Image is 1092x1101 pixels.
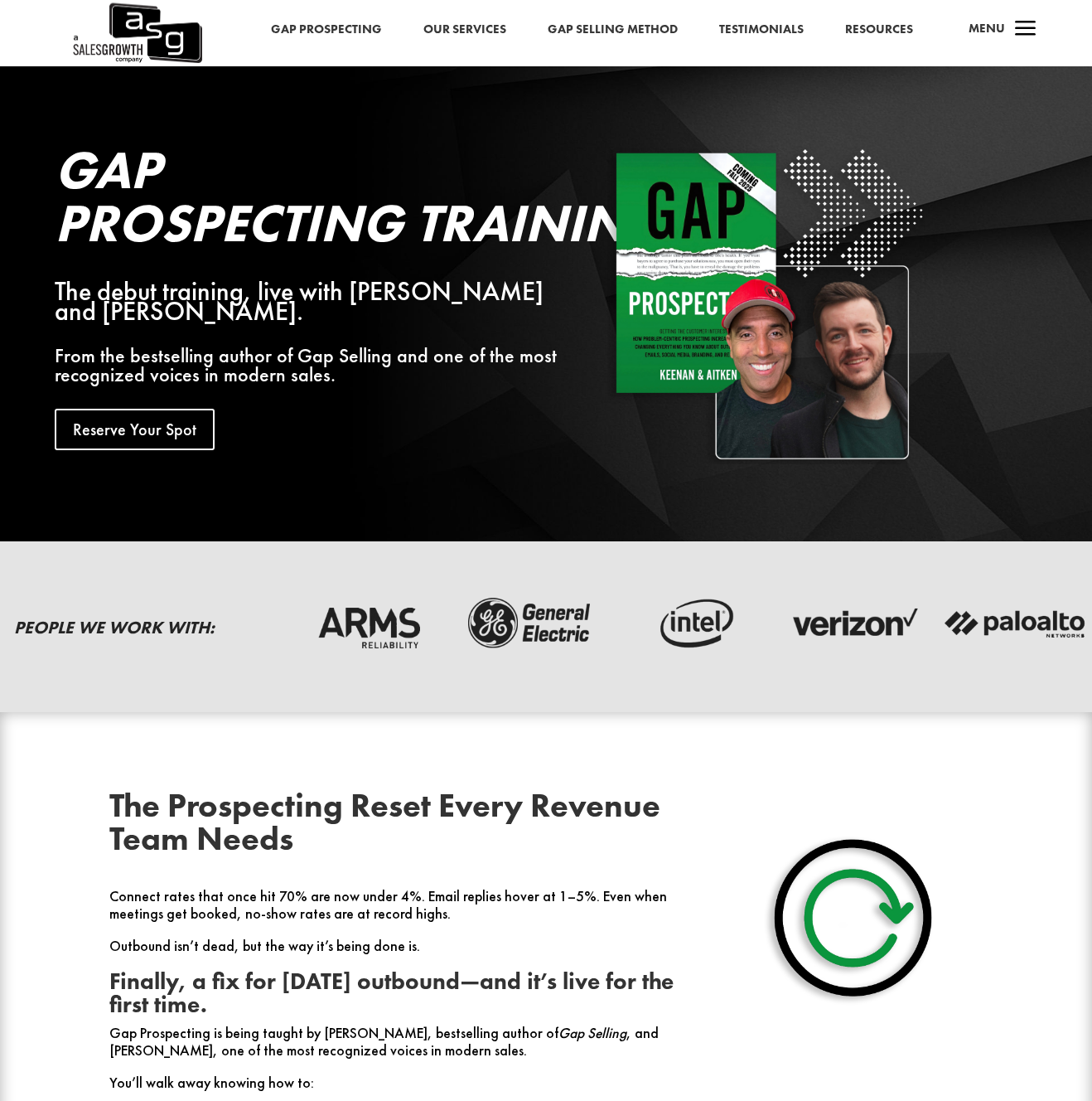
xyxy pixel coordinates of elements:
[548,19,678,41] a: Gap Selling Method
[423,19,506,41] a: Our Services
[55,282,559,322] div: The debut training, live with [PERSON_NAME] and [PERSON_NAME].
[55,409,215,450] a: Reserve Your Spot
[297,594,442,652] img: arms-reliability-logo-dark
[943,594,1088,652] img: palato-networks-logo-dark
[1009,13,1042,46] span: a
[607,143,928,464] img: Square White - Shadow
[781,594,926,652] img: verizon-logo-dark
[109,789,675,864] h2: The Prospecting Reset Every Revenue Team Needs
[969,20,1005,36] span: Menu
[109,888,675,938] p: Connect rates that once hit 70% are now under 4%. Email replies hover at 1–5%. Even when meetings...
[55,143,559,258] h2: Gap Prospecting Training
[109,967,674,1019] strong: Finally, a fix for [DATE] outbound—and it’s live for the first time.
[845,19,913,41] a: Resources
[55,346,559,386] p: From the bestselling author of Gap Selling and one of the most recognized voices in modern sales.
[271,19,382,41] a: Gap Prospecting
[620,594,765,652] img: intel-logo-dark
[719,19,804,41] a: Testimonials
[723,789,983,1049] img: Reset Flat Shadow
[109,1025,675,1074] p: Gap Prospecting is being taught by [PERSON_NAME], bestselling author of , and [PERSON_NAME], one ...
[109,938,675,970] p: Outbound isn’t dead, but the way it’s being done is.
[558,1024,626,1042] em: Gap Selling
[458,594,603,652] img: ge-logo-dark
